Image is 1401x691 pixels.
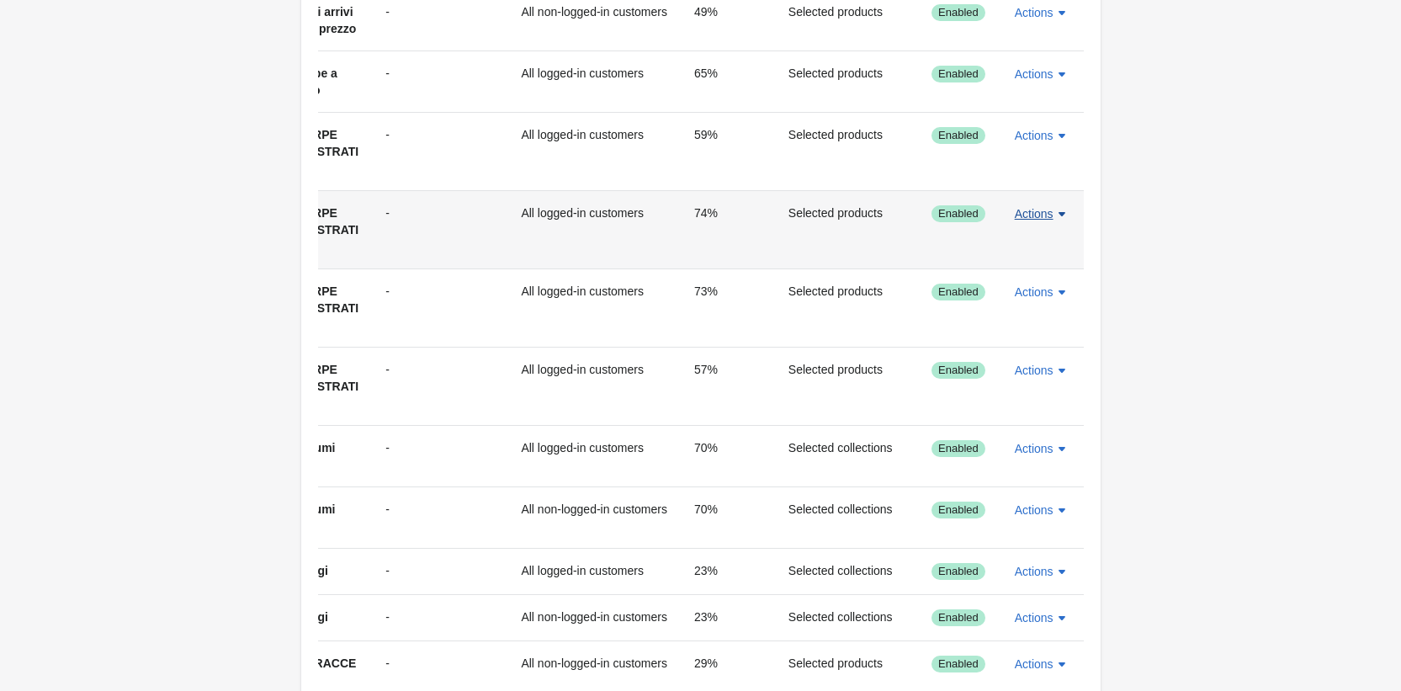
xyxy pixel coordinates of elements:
[1008,603,1077,633] button: Actions
[507,268,681,347] td: All logged-in customers
[289,5,357,35] span: Nuovi arrivi metà prezzo
[1008,277,1077,307] button: Actions
[507,50,681,112] td: All logged-in customers
[1008,199,1077,229] button: Actions
[372,112,507,190] td: -
[507,190,681,268] td: All logged-in customers
[289,128,359,175] span: SCARPE REGISTRATI 59%
[372,190,507,268] td: -
[1015,285,1053,299] span: Actions
[938,129,979,142] span: Enabled
[775,112,918,190] td: Selected products
[372,268,507,347] td: -
[938,565,979,578] span: Enabled
[1008,649,1077,679] button: Actions
[1015,129,1053,142] span: Actions
[775,190,918,268] td: Selected products
[775,347,918,425] td: Selected products
[372,548,507,594] td: -
[507,594,681,641] td: All non-logged-in customers
[1008,120,1077,151] button: Actions
[681,347,775,425] td: 57%
[507,347,681,425] td: All logged-in customers
[289,363,359,410] span: SCARPE REGISTRATI 57%
[1015,611,1053,625] span: Actions
[938,657,979,671] span: Enabled
[1008,433,1077,464] button: Actions
[289,656,357,687] span: BORRACCE 30%
[775,548,918,594] td: Selected collections
[1015,565,1053,578] span: Actions
[938,207,979,221] span: Enabled
[681,486,775,548] td: 70%
[289,66,337,97] span: Scarpe a Saldo
[372,347,507,425] td: -
[1015,442,1053,455] span: Actions
[681,268,775,347] td: 73%
[775,268,918,347] td: Selected products
[938,503,979,517] span: Enabled
[372,486,507,548] td: -
[372,50,507,112] td: -
[681,548,775,594] td: 23%
[681,594,775,641] td: 23%
[1008,556,1077,587] button: Actions
[1015,67,1053,81] span: Actions
[938,442,979,455] span: Enabled
[1015,207,1053,221] span: Actions
[681,112,775,190] td: 59%
[1008,355,1077,385] button: Actions
[507,548,681,594] td: All logged-in customers
[1015,657,1053,671] span: Actions
[1008,495,1077,525] button: Actions
[507,112,681,190] td: All logged-in customers
[938,6,979,19] span: Enabled
[289,284,359,332] span: SCARPE REGISTRATI 73%
[938,285,979,299] span: Enabled
[681,425,775,486] td: 70%
[938,364,979,377] span: Enabled
[775,486,918,548] td: Selected collections
[1015,6,1053,19] span: Actions
[507,486,681,548] td: All non-logged-in customers
[681,50,775,112] td: 65%
[507,425,681,486] td: All logged-in customers
[775,594,918,641] td: Selected collections
[681,190,775,268] td: 74%
[1015,364,1053,377] span: Actions
[938,67,979,81] span: Enabled
[1008,59,1077,89] button: Actions
[1015,503,1053,517] span: Actions
[775,50,918,112] td: Selected products
[775,425,918,486] td: Selected collections
[372,425,507,486] td: -
[289,206,359,253] span: SCARPE REGISTRATI 74%
[938,611,979,625] span: Enabled
[372,594,507,641] td: -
